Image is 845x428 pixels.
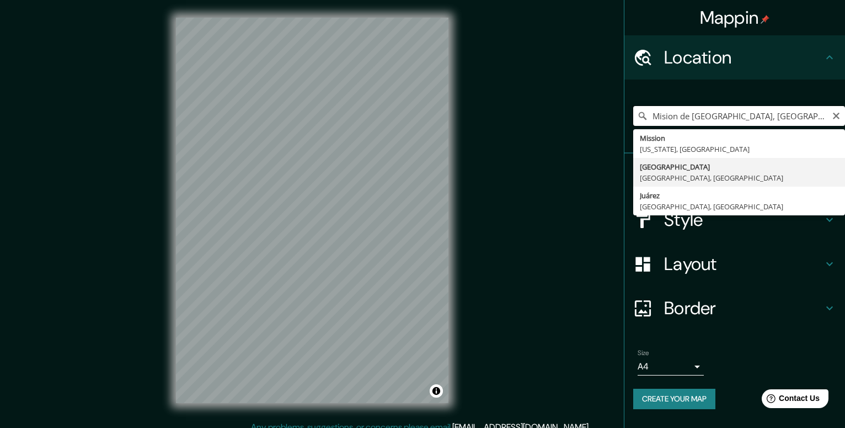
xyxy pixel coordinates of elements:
img: pin-icon.png [761,15,769,24]
div: A4 [638,358,704,376]
div: Location [624,35,845,80]
label: Size [638,348,649,358]
h4: Layout [664,253,823,275]
div: Border [624,286,845,330]
div: [GEOGRAPHIC_DATA], [GEOGRAPHIC_DATA] [640,172,838,183]
canvas: Map [176,18,448,403]
div: Pins [624,154,845,198]
iframe: Help widget launcher [747,385,833,416]
div: [US_STATE], [GEOGRAPHIC_DATA] [640,144,838,155]
input: Pick your city or area [633,106,845,126]
h4: Location [664,46,823,68]
h4: Mappin [700,7,770,29]
button: Clear [832,110,841,120]
h4: Style [664,209,823,231]
h4: Border [664,297,823,319]
div: Mission [640,133,838,144]
div: [GEOGRAPHIC_DATA], [GEOGRAPHIC_DATA] [640,201,838,212]
div: Style [624,198,845,242]
div: [GEOGRAPHIC_DATA] [640,161,838,172]
div: Juárez [640,190,838,201]
button: Toggle attribution [430,384,443,398]
div: Layout [624,242,845,286]
button: Create your map [633,389,715,409]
